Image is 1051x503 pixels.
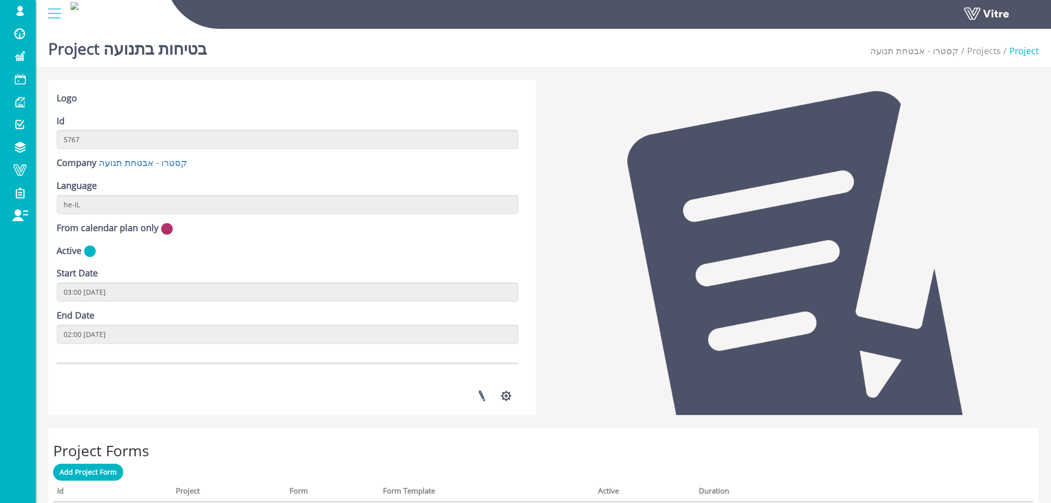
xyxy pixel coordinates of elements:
[57,157,96,169] label: Company
[53,464,123,481] a: Add Project Form
[1001,45,1039,58] li: Project
[57,309,94,322] label: End Date
[71,2,78,10] img: ab7edd92-2cba-4dbc-a87d-69f536fc6ea2.png
[172,483,286,502] th: Project
[594,483,695,502] th: Active
[53,442,1034,459] h2: Project Forms
[870,45,959,57] a: קסטרו - אבטחת תנועה
[57,179,97,192] label: Language
[53,483,172,502] th: Id
[48,25,207,67] h1: Project בטיחות בתנועה
[286,483,379,502] th: Form
[695,483,831,502] th: Duration
[57,222,158,235] label: From calendar plan only
[57,245,81,257] label: Active
[57,115,65,128] label: Id
[161,223,173,235] img: no
[60,467,117,477] span: Add Project Form
[99,157,187,168] a: קסטרו - אבטחת תנועה
[379,483,594,502] th: Form Template
[967,45,1001,57] a: Projects
[57,92,77,105] label: Logo
[57,267,98,280] label: Start Date
[84,245,96,257] img: yes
